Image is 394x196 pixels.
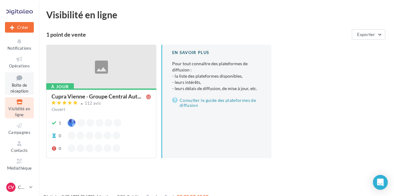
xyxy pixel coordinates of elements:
[46,83,74,90] div: À jour
[51,100,151,107] a: 112 avis
[5,121,34,136] a: Campagnes
[172,97,262,109] a: Consulter le guide des plateformes de diffusion
[5,37,34,52] button: Notifications
[85,101,101,105] div: 112 avis
[51,107,65,112] span: Ouvert
[5,72,34,95] a: Boîte de réception
[352,29,385,40] button: Exporter
[172,73,262,79] li: - la liste des plateformes disponibles,
[51,93,141,99] span: Cupra Vienne - Groupe Central Aut...
[5,139,34,154] a: Contacts
[8,106,30,117] span: Visibilité en ligne
[172,79,262,85] li: - leurs intérêts,
[172,61,262,92] p: Pour tout connaître des plateformes de diffusion :
[5,175,34,190] a: Calendrier
[7,46,31,51] span: Notifications
[5,97,34,118] a: Visibilité en ligne
[7,166,32,171] span: Médiathèque
[8,130,30,135] span: Campagnes
[172,85,262,92] li: - leurs délais de diffusion, de mise à jour, etc.
[46,32,349,37] div: 1 point de vente
[59,133,61,139] div: 0
[172,50,262,56] div: En savoir plus
[373,175,388,190] div: Open Intercom Messenger
[59,145,61,152] div: 0
[5,157,34,172] a: Médiathèque
[46,10,387,19] div: Visibilité en ligne
[59,120,61,126] div: 1
[357,32,375,37] span: Exporter
[9,63,30,68] span: Opérations
[5,181,34,193] a: CV CUPRA Vienne
[5,54,34,70] a: Opérations
[11,148,28,153] span: Contacts
[5,22,34,33] div: Nouvelle campagne
[5,22,34,33] button: Créer
[8,184,14,190] span: CV
[18,184,27,190] p: CUPRA Vienne
[11,83,28,93] span: Boîte de réception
